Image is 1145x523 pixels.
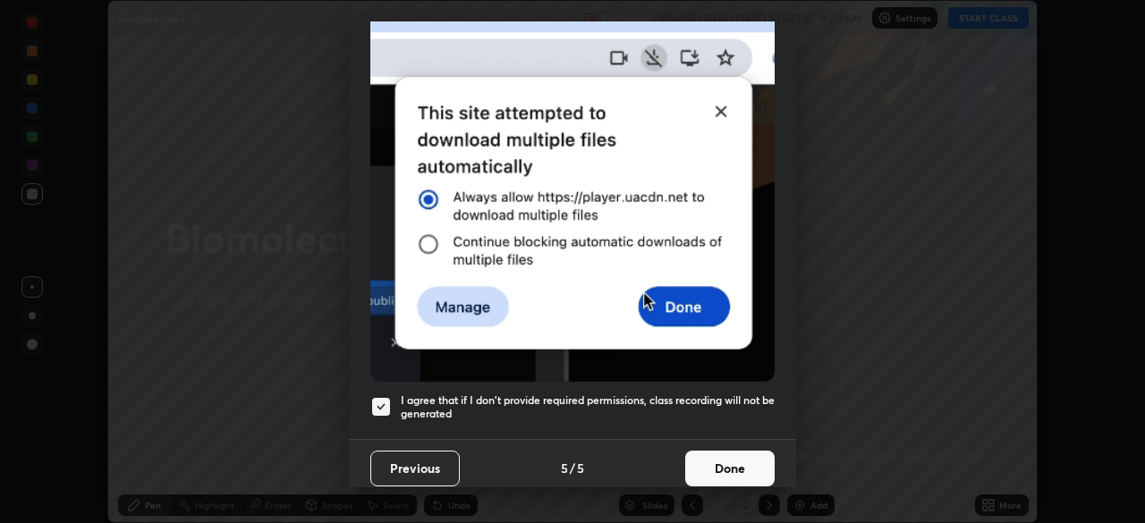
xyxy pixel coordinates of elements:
h4: 5 [577,459,584,477]
h5: I agree that if I don't provide required permissions, class recording will not be generated [401,393,775,421]
h4: 5 [561,459,568,477]
h4: / [570,459,575,477]
button: Done [685,451,775,486]
button: Previous [370,451,460,486]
